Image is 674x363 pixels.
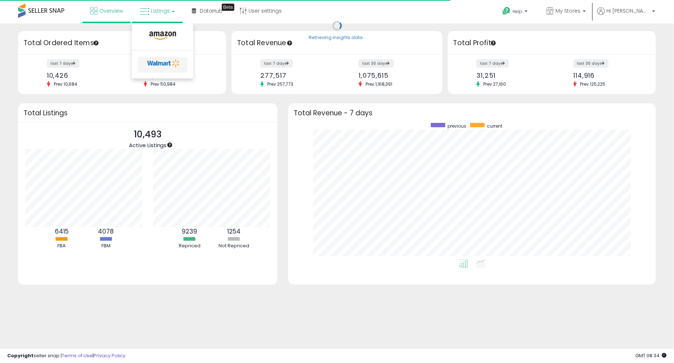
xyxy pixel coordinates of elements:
div: Not Repriced [212,243,256,249]
label: last 7 days [47,59,79,68]
span: Overview [99,7,123,14]
label: last 30 days [574,59,609,68]
b: 9239 [182,227,197,236]
div: Tooltip anchor [93,40,99,46]
div: Tooltip anchor [222,4,234,11]
div: 31,251 [476,72,546,79]
span: Prev: 125,225 [577,81,609,87]
b: 1254 [227,227,241,236]
span: previous [448,123,467,129]
i: Get Help [502,7,511,16]
span: Prev: 10,684 [50,81,81,87]
label: last 30 days [359,59,394,68]
div: 10,426 [47,72,117,79]
span: Prev: 27,160 [480,81,510,87]
span: current [487,123,503,129]
div: 43,932 [144,72,213,79]
span: Listings [151,7,170,14]
b: 4078 [98,227,114,236]
h3: Total Ordered Items [23,38,221,48]
span: Help [513,8,523,14]
div: Tooltip anchor [167,142,173,148]
div: Repriced [168,243,211,249]
span: My Stores [556,7,581,14]
a: Help [497,1,535,24]
div: 277,517 [260,72,332,79]
h3: Total Revenue [237,38,437,48]
b: 6415 [55,227,69,236]
span: DataHub [200,7,222,14]
label: last 7 days [260,59,293,68]
div: 114,916 [574,72,643,79]
span: Prev: 50,984 [147,81,179,87]
div: Retrieving insights data.. [309,35,365,41]
div: FBM [85,243,128,249]
h3: Total Revenue - 7 days [294,110,651,116]
h3: Total Listings [23,110,272,116]
div: Tooltip anchor [286,40,293,46]
h3: Total Profit [453,38,651,48]
span: Hi [PERSON_NAME] [607,7,650,14]
span: Prev: 257,773 [264,81,297,87]
label: last 7 days [476,59,509,68]
p: 10,493 [129,128,167,141]
span: Prev: 1,168,391 [362,81,396,87]
div: 1,075,615 [359,72,430,79]
div: FBA [40,243,83,249]
div: Tooltip anchor [490,40,497,46]
span: Active Listings [129,141,167,149]
a: Hi [PERSON_NAME] [597,7,655,24]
